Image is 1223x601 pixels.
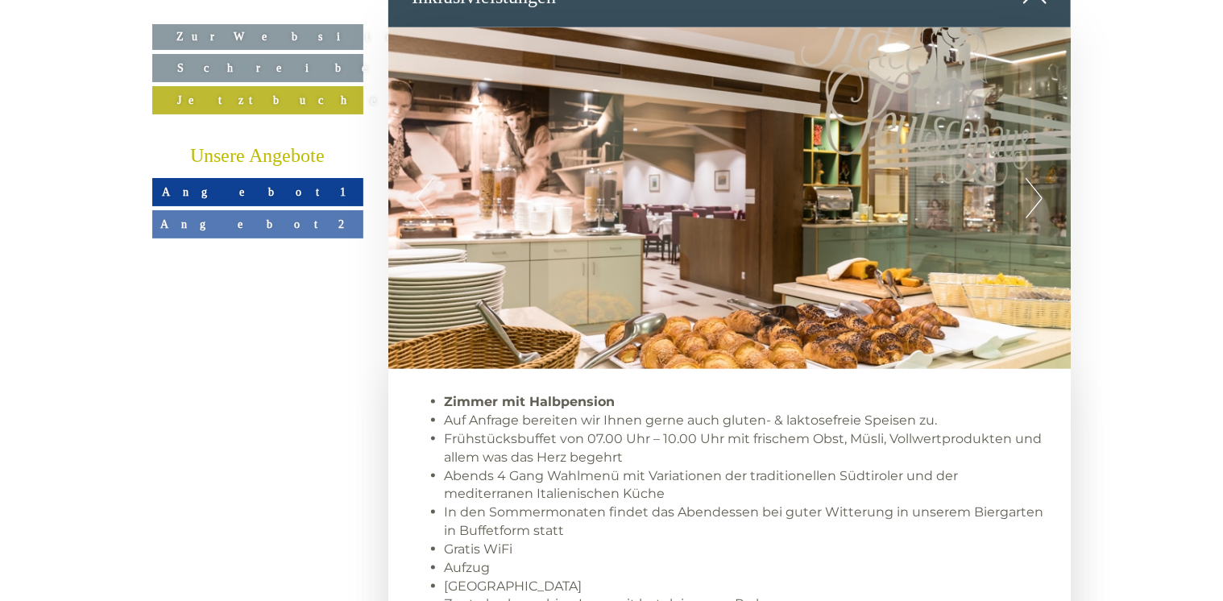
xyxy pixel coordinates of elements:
[445,430,1047,467] li: Frühstücksbuffet von 07.00 Uhr – 10.00 Uhr mit frischem Obst, Müsli, Vollwertprodukten und allem ...
[152,86,363,114] a: Jetzt buchen
[160,218,355,230] span: Angebot 2
[1026,178,1043,218] button: Next
[445,541,1047,559] li: Gratis WiFi
[287,12,349,39] div: [DATE]
[24,47,289,60] div: [GEOGRAPHIC_DATA]
[445,467,1047,504] li: Abends 4 Gang Wahlmenü mit Variationen der traditionellen Südtiroler und der mediterranen Italien...
[152,24,363,50] a: Zur Website
[445,412,1047,430] li: Auf Anfrage bereiten wir Ihnen gerne auch gluten- & laktosefreie Speisen zu.
[24,78,289,89] small: 09:24
[445,504,1047,541] li: In den Sommermonaten findet das Abendessen bei guter Witterung in unserem Biergarten in Buffetfor...
[445,578,1047,596] li: [GEOGRAPHIC_DATA]
[445,394,616,409] strong: Zimmer mit Halbpension
[436,425,635,453] button: Senden
[152,54,363,82] a: Schreiben Sie uns
[445,559,1047,578] li: Aufzug
[417,178,433,218] button: Previous
[12,44,297,93] div: Guten Tag, wie können wir Ihnen helfen?
[162,185,354,198] span: Angebot 1
[152,143,363,170] div: Unsere Angebote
